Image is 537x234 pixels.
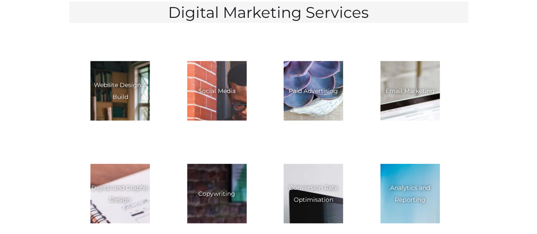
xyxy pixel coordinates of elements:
[90,164,150,223] a: Digital and Graphic Design
[284,182,343,206] div: Conversion Rate Optimisation
[90,182,150,206] div: Digital and Graphic Design
[380,182,440,206] div: Analytics and Reporting
[198,85,236,97] div: Social Media
[187,164,247,223] a: Copywriting
[284,164,343,223] a: Conversion Rate Optimisation
[187,61,247,121] a: Social Media
[380,61,440,121] a: Email Marketing
[289,85,338,97] div: Paid Advertising
[284,61,343,121] a: Paid Advertising
[385,85,435,97] div: Email Marketing
[380,164,440,223] a: Analytics and Reporting
[69,2,468,23] h2: Digital Marketing Services
[90,61,150,121] a: Website Design & Build
[198,188,235,200] div: Copywriting
[90,79,150,103] div: Website Design & Build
